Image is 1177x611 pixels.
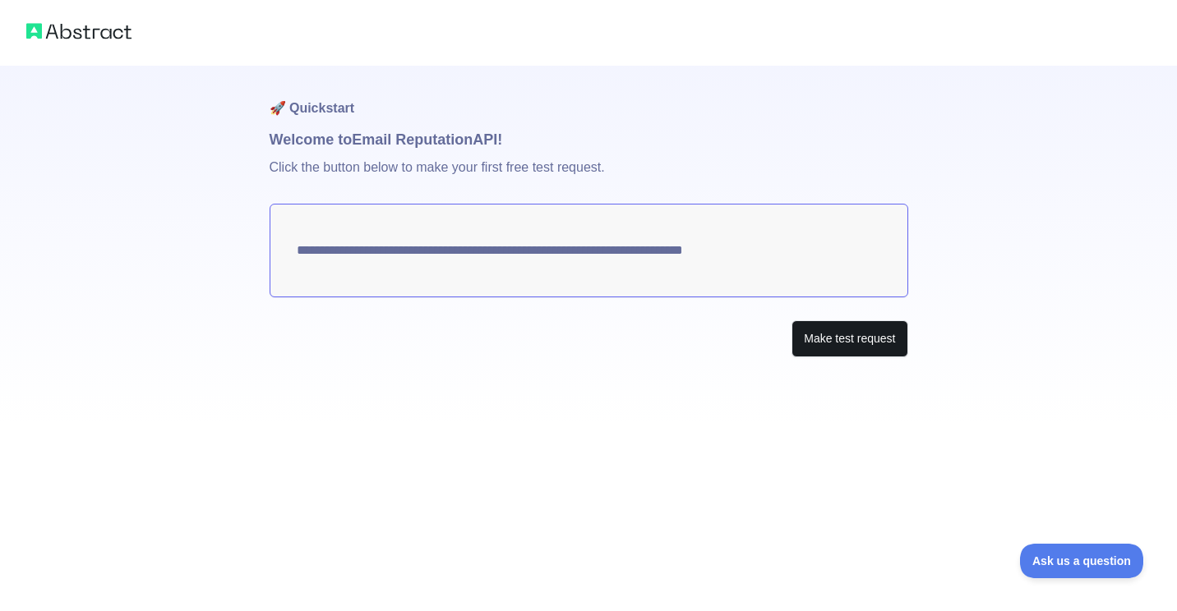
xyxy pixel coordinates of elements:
[270,66,908,128] h1: 🚀 Quickstart
[270,151,908,204] p: Click the button below to make your first free test request.
[1020,544,1144,578] iframe: Toggle Customer Support
[270,128,908,151] h1: Welcome to Email Reputation API!
[792,320,907,357] button: Make test request
[26,20,132,43] img: Abstract logo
